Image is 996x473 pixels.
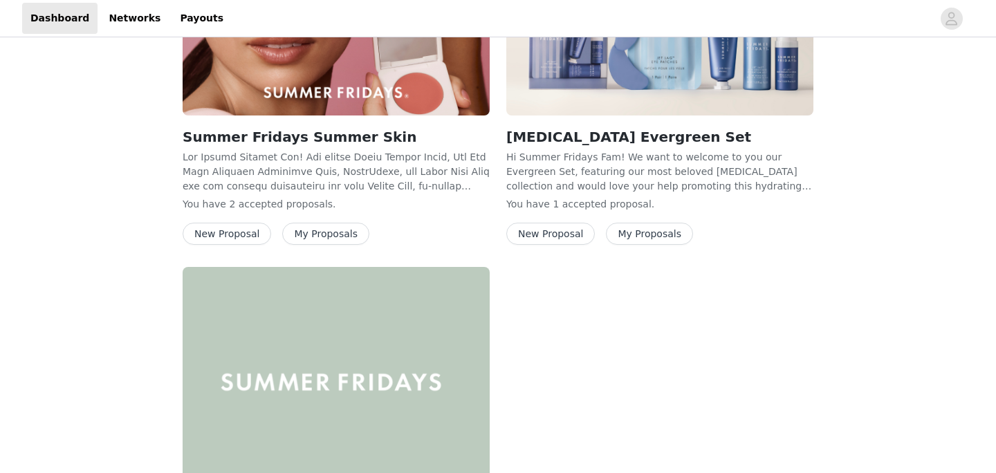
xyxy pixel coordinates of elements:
[606,223,693,245] button: My Proposals
[282,223,369,245] button: My Proposals
[945,8,958,30] div: avatar
[506,223,595,245] button: New Proposal
[506,197,813,212] p: You have 1 accepted proposal .
[183,150,490,192] p: Lor Ipsumd Sitamet Con! Adi elitse Doeiu Tempor Incid, Utl Etd Magn Aliquaen Adminimve Quis, Nost...
[506,150,813,192] p: Hi Summer Fridays Fam! We want to welcome to you our Evergreen Set, featuring our most beloved [M...
[172,3,232,34] a: Payouts
[183,197,490,212] p: You have 2 accepted proposal .
[183,223,271,245] button: New Proposal
[506,127,813,147] h2: [MEDICAL_DATA] Evergreen Set
[100,3,169,34] a: Networks
[328,198,333,210] span: s
[183,127,490,147] h2: Summer Fridays Summer Skin
[22,3,98,34] a: Dashboard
